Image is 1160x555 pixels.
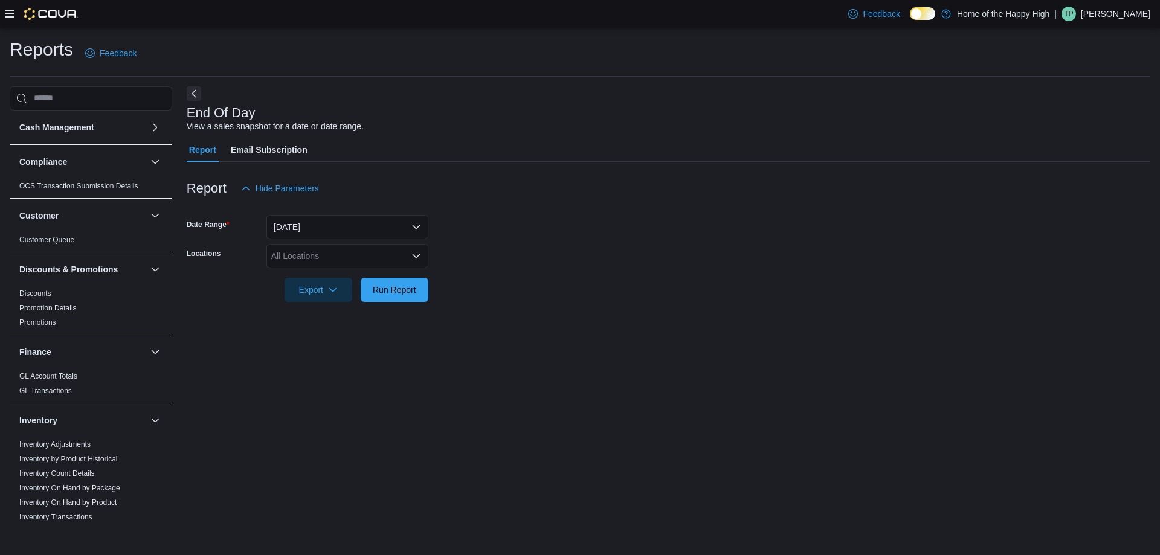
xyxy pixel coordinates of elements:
button: Inventory [19,414,146,426]
span: GL Account Totals [19,371,77,381]
span: Promotion Details [19,303,77,313]
a: GL Transactions [19,387,72,395]
span: Hide Parameters [256,182,319,194]
button: Inventory [148,413,163,428]
button: Next [187,86,201,101]
label: Locations [187,249,221,258]
span: Feedback [100,47,137,59]
a: Promotion Details [19,304,77,312]
a: Discounts [19,289,51,298]
h3: Compliance [19,156,67,168]
button: Discounts & Promotions [19,263,146,275]
button: Cash Management [19,121,146,133]
h3: Finance [19,346,51,358]
div: View a sales snapshot for a date or date range. [187,120,364,133]
a: Customer Queue [19,236,74,244]
span: Feedback [863,8,900,20]
a: Feedback [80,41,141,65]
button: Customer [148,208,163,223]
a: Feedback [843,2,904,26]
h3: Report [187,181,227,196]
a: GL Account Totals [19,372,77,380]
span: Customer Queue [19,235,74,245]
span: Inventory by Product Historical [19,454,118,464]
input: Dark Mode [910,7,935,20]
a: Inventory On Hand by Package [19,484,120,492]
span: Run Report [373,284,416,296]
span: Inventory Transactions [19,512,92,522]
div: Finance [10,369,172,403]
a: Promotions [19,318,56,327]
div: Discounts & Promotions [10,286,172,335]
h3: End Of Day [187,106,256,120]
span: Email Subscription [231,138,308,162]
span: TP [1064,7,1073,21]
button: Discounts & Promotions [148,262,163,277]
h3: Cash Management [19,121,94,133]
button: Customer [19,210,146,222]
h1: Reports [10,37,73,62]
a: Inventory Count Details [19,469,95,478]
span: Export [292,278,345,302]
span: Inventory On Hand by Package [19,483,120,493]
h3: Inventory [19,414,57,426]
button: Finance [148,345,163,359]
div: Compliance [10,179,172,198]
a: Inventory On Hand by Product [19,498,117,507]
button: Finance [19,346,146,358]
button: Export [285,278,352,302]
span: OCS Transaction Submission Details [19,181,138,191]
button: Cash Management [148,120,163,135]
p: [PERSON_NAME] [1081,7,1150,21]
h3: Discounts & Promotions [19,263,118,275]
button: Compliance [148,155,163,169]
button: [DATE] [266,215,428,239]
h3: Customer [19,210,59,222]
span: GL Transactions [19,386,72,396]
span: Report [189,138,216,162]
button: Open list of options [411,251,421,261]
img: Cova [24,8,78,20]
a: Inventory Transactions [19,513,92,521]
label: Date Range [187,220,230,229]
span: Package Details [19,527,72,536]
button: Run Report [361,278,428,302]
p: | [1054,7,1057,21]
a: Inventory Adjustments [19,440,91,449]
button: Compliance [19,156,146,168]
a: Inventory by Product Historical [19,455,118,463]
a: OCS Transaction Submission Details [19,182,138,190]
div: Tevin Paul [1062,7,1076,21]
button: Hide Parameters [236,176,324,201]
p: Home of the Happy High [957,7,1049,21]
div: Customer [10,233,172,252]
